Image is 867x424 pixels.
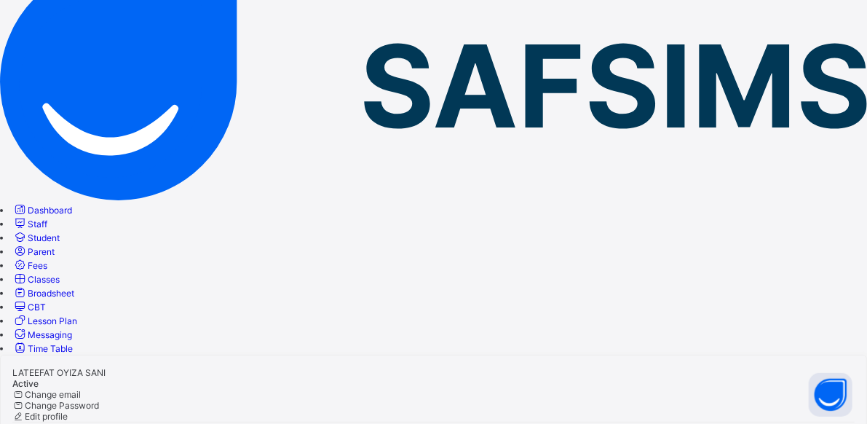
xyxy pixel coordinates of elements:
span: Student [28,232,60,243]
a: Classes [12,274,60,285]
span: LATEEFAT OYIZA SANI [12,367,106,378]
span: Parent [28,246,55,257]
button: Open asap [809,373,852,417]
a: Lesson Plan [12,315,77,326]
span: Lesson Plan [28,315,77,326]
a: Broadsheet [12,288,74,299]
a: Messaging [12,329,72,340]
span: CBT [28,302,46,313]
a: CBT [12,302,46,313]
span: Change email [25,389,81,400]
span: Active [12,378,39,389]
a: Student [12,232,60,243]
span: Messaging [28,329,72,340]
a: Fees [12,260,47,271]
span: Broadsheet [28,288,74,299]
span: Change Password [25,400,99,411]
a: Staff [12,219,47,229]
span: Staff [28,219,47,229]
span: Edit profile [25,411,68,422]
a: Parent [12,246,55,257]
span: Fees [28,260,47,271]
span: Classes [28,274,60,285]
span: Dashboard [28,205,72,216]
a: Time Table [12,343,73,354]
span: Time Table [28,343,73,354]
a: Dashboard [12,205,72,216]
